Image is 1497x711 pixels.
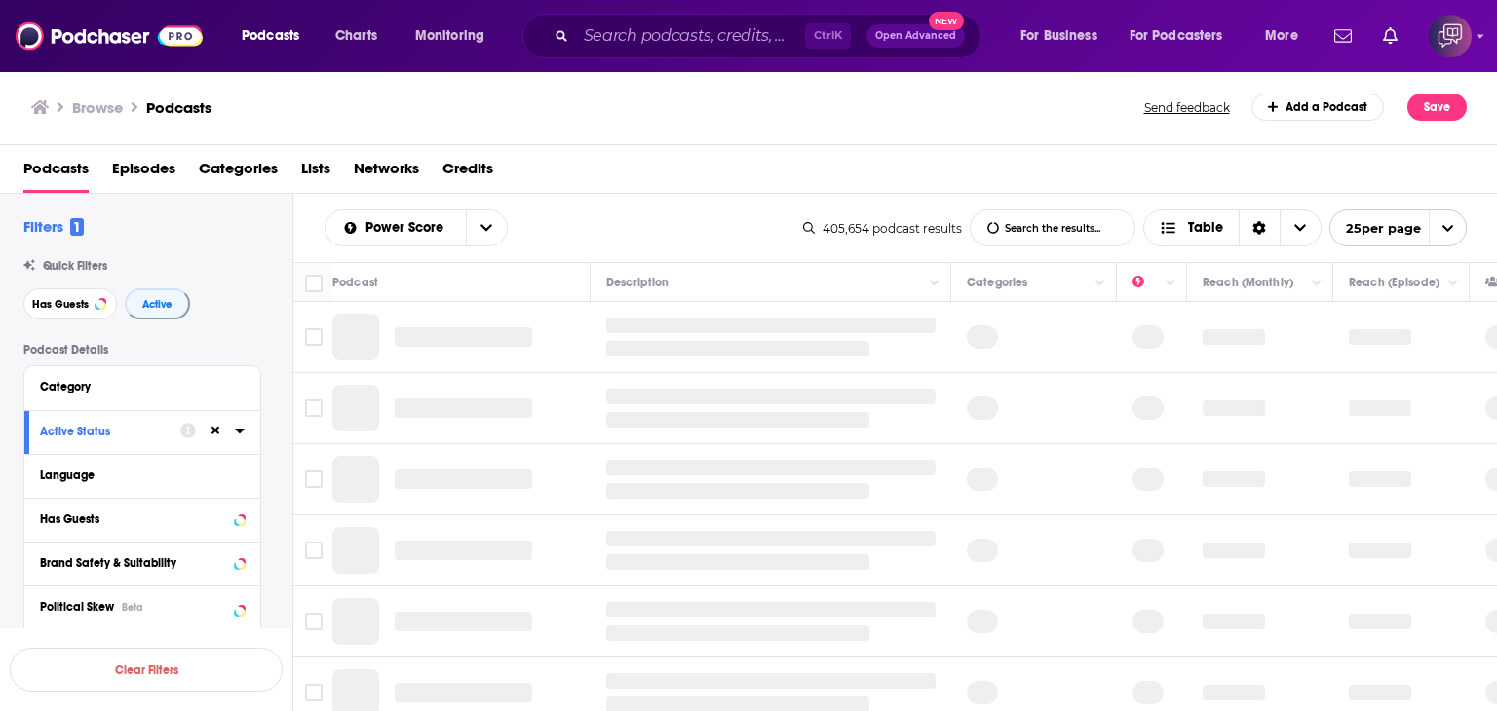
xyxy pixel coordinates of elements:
[305,470,323,488] span: Toggle select row
[1188,221,1223,235] span: Table
[923,272,946,295] button: Column Actions
[43,259,107,273] span: Quick Filters
[866,24,965,48] button: Open AdvancedNew
[70,218,84,236] span: 1
[326,221,466,235] button: open menu
[1429,15,1472,57] img: User Profile
[40,550,245,575] button: Brand Safety & Suitability
[541,14,1000,58] div: Search podcasts, credits, & more...
[1330,213,1421,243] span: 25 per page
[1429,15,1472,57] button: Show profile menu
[125,288,190,319] button: Active
[1143,209,1322,246] button: Choose View
[1239,210,1280,245] div: Sort Direction
[122,601,143,614] div: Beta
[23,288,117,319] button: Has Guests
[576,20,805,52] input: Search podcasts, credits, & more...
[323,20,389,52] a: Charts
[1089,272,1112,295] button: Column Actions
[112,153,175,193] a: Episodes
[40,594,245,618] button: Political SkewBeta
[365,221,450,235] span: Power Score
[1305,272,1328,295] button: Column Actions
[40,463,245,487] button: Language
[325,209,508,246] h2: Choose List sort
[40,374,245,398] button: Category
[242,22,299,50] span: Podcasts
[23,153,89,193] a: Podcasts
[875,31,956,41] span: Open Advanced
[803,221,962,236] div: 405,654 podcast results
[442,153,493,193] a: Credits
[1349,271,1439,294] div: Reach (Episode)
[1441,272,1465,295] button: Column Actions
[466,210,507,245] button: open menu
[305,684,323,701] span: Toggle select row
[1138,99,1236,116] button: Send feedback
[305,613,323,630] span: Toggle select row
[1429,15,1472,57] span: Logged in as corioliscompany
[1375,19,1405,53] a: Show notifications dropdown
[967,271,1027,294] div: Categories
[40,512,228,526] div: Has Guests
[1251,20,1323,52] button: open menu
[72,98,123,117] h3: Browse
[199,153,278,193] a: Categories
[1329,209,1467,246] button: open menu
[305,399,323,417] span: Toggle select row
[40,556,228,570] div: Brand Safety & Suitability
[1251,94,1385,121] a: Add a Podcast
[1117,20,1251,52] button: open menu
[354,153,419,193] a: Networks
[1159,272,1182,295] button: Column Actions
[23,217,84,236] h2: Filters
[1265,22,1298,50] span: More
[1326,19,1360,53] a: Show notifications dropdown
[1130,22,1223,50] span: For Podcasters
[40,468,232,482] div: Language
[40,419,180,443] button: Active Status
[305,542,323,559] span: Toggle select row
[23,343,261,356] p: Podcast Details
[332,271,378,294] div: Podcast
[606,271,669,294] div: Description
[1020,22,1097,50] span: For Business
[301,153,330,193] a: Lists
[32,299,89,310] span: Has Guests
[40,506,245,531] button: Has Guests
[1007,20,1122,52] button: open menu
[40,380,232,393] div: Category
[1407,94,1467,121] button: Save
[335,22,377,50] span: Charts
[805,23,851,49] span: Ctrl K
[305,328,323,346] span: Toggle select row
[40,425,168,438] div: Active Status
[40,600,114,614] span: Political Skew
[16,18,203,55] img: Podchaser - Follow, Share and Rate Podcasts
[1132,271,1160,294] div: Power Score
[142,299,173,310] span: Active
[929,12,964,30] span: New
[10,648,283,692] button: Clear Filters
[415,22,484,50] span: Monitoring
[146,98,211,117] a: Podcasts
[228,20,325,52] button: open menu
[1203,271,1293,294] div: Reach (Monthly)
[402,20,510,52] button: open menu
